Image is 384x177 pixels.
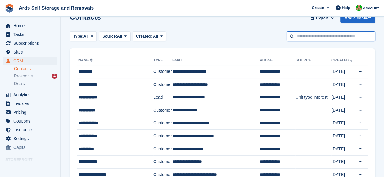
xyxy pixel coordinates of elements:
a: Created [331,58,354,62]
span: Home [13,21,50,30]
span: Coupons [13,117,50,125]
td: [DATE] [331,156,355,169]
span: Settings [13,134,50,143]
span: Create [312,5,324,11]
a: menu [3,57,57,65]
td: Lead [153,91,172,104]
span: Sites [13,48,50,56]
img: Ethan McFerran [356,5,362,11]
td: [DATE] [331,78,355,91]
td: [DATE] [331,143,355,156]
a: menu [3,39,57,48]
span: Created: [136,34,152,38]
span: All [117,33,122,39]
h1: Contacts [70,13,101,21]
span: Capital [13,143,50,152]
a: Name [78,58,94,62]
button: Created: All [133,31,166,41]
a: Deals [14,80,57,87]
td: Customer [153,130,172,143]
span: Subscriptions [13,39,50,48]
span: Analytics [13,90,50,99]
span: Deals [14,81,25,87]
a: menu [3,143,57,152]
span: Storefront [5,157,60,163]
td: Customer [153,117,172,130]
td: Customer [153,78,172,91]
a: menu [3,30,57,39]
span: All [153,34,158,38]
img: stora-icon-8386f47178a22dfd0bd8f6a31ec36ba5ce8667c1dd55bd0f319d3a0aa187defe.svg [5,4,14,13]
td: [DATE] [331,65,355,78]
a: Ards Self Storage and Removals [16,3,96,13]
th: Source [295,56,331,65]
th: Email [172,56,260,65]
th: Phone [260,56,296,65]
span: Tasks [13,30,50,39]
td: [DATE] [331,91,355,104]
span: Insurance [13,126,50,134]
span: Source: [102,33,117,39]
div: 4 [52,74,57,79]
a: menu [3,48,57,56]
button: Export [309,13,335,23]
span: CRM [13,57,50,65]
span: Invoices [13,99,50,108]
td: [DATE] [331,130,355,143]
span: Account [363,5,379,11]
a: Add a contact [340,13,375,23]
span: Prospects [14,73,33,79]
td: Unit type interest [295,91,331,104]
span: All [83,33,89,39]
span: Help [342,5,350,11]
span: Type: [73,33,83,39]
a: Contacts [14,66,57,72]
td: Customer [153,156,172,169]
a: menu [3,108,57,116]
a: menu [3,134,57,143]
td: [DATE] [331,104,355,117]
span: Export [316,15,328,21]
a: Prospects 4 [14,73,57,79]
td: Customer [153,65,172,78]
span: Pricing [13,108,50,116]
td: Customer [153,143,172,156]
th: Type [153,56,172,65]
a: menu [3,99,57,108]
a: menu [3,126,57,134]
button: Type: All [70,31,97,41]
td: Customer [153,104,172,117]
a: menu [3,117,57,125]
a: menu [3,21,57,30]
td: [DATE] [331,117,355,130]
button: Source: All [99,31,130,41]
a: menu [3,90,57,99]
